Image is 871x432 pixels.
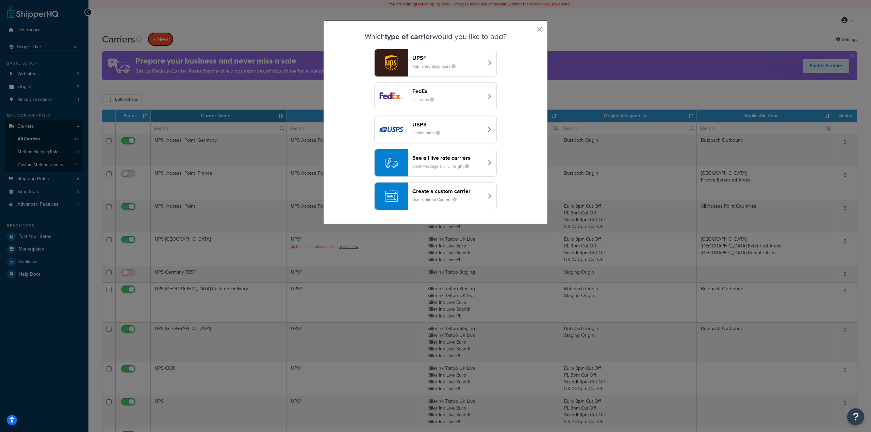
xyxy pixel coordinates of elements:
[374,49,497,77] button: ups logoUPS®Published daily rates
[412,188,483,194] header: Create a custom carrier
[412,88,483,94] header: FedEx
[374,182,497,210] button: Create a custom carrierUser-defined Carriers
[412,163,474,169] small: Small Package & LTL Freight
[374,82,497,110] button: fedEx logoFedExList rates
[847,408,864,425] button: Open Resource Center
[374,116,497,143] button: usps logoUSPSOnline rates
[341,33,530,41] h3: Which would you like to add?
[412,155,483,161] header: See all live rate carriers
[375,83,408,110] img: fedEx logo
[412,63,461,69] small: Published daily rates
[412,121,483,128] header: USPS
[385,156,398,169] img: icon-carrier-liverate-becf4550.svg
[385,190,398,203] img: icon-carrier-custom-c93b8a24.svg
[412,130,445,136] small: Online rates
[375,49,408,76] img: ups logo
[412,55,483,61] header: UPS®
[385,31,432,42] strong: type of carrier
[412,196,462,203] small: User-defined Carriers
[412,97,440,103] small: List rates
[375,116,408,143] img: usps logo
[374,149,497,177] button: See all live rate carriersSmall Package & LTL Freight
